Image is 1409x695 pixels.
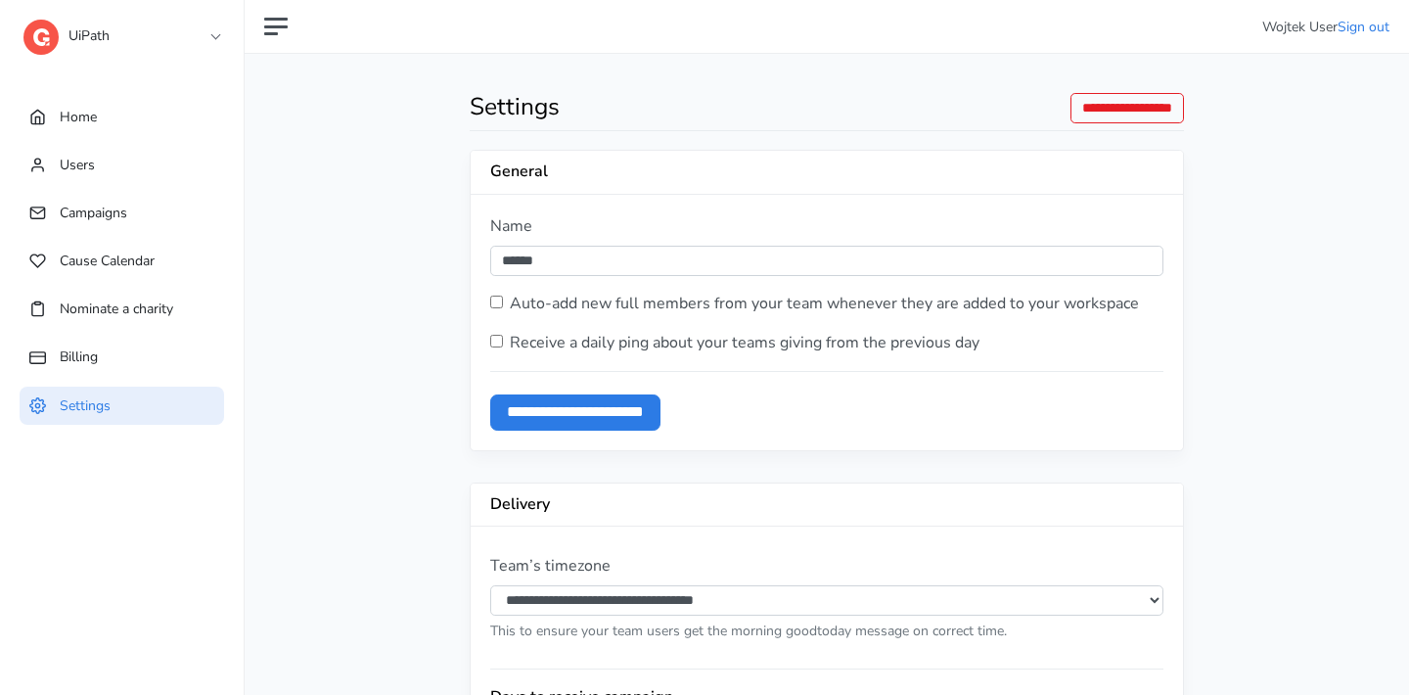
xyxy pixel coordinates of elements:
[20,194,224,232] a: Campaigns
[490,214,532,238] label: Name
[1262,17,1389,37] li: Wojtek User
[20,98,224,136] a: Home
[60,395,111,414] span: Settings
[510,292,1139,315] label: Auto-add new full members from your team whenever they are added to your workspace
[20,338,224,376] a: Billing
[20,146,224,184] a: Users
[60,204,127,222] span: Campaigns
[60,347,98,366] span: Billing
[510,331,979,354] label: Receive a daily ping about your teams giving from the previous day
[20,290,224,328] a: Nominate a charity
[60,108,97,126] span: Home
[23,20,59,55] img: logo-dashboard-4662da770dd4bea1a8774357aa970c5cb092b4650ab114813ae74da458e76571.svg
[470,93,1184,121] h2: Settings
[60,156,95,174] span: Users
[60,252,155,270] span: Cause Calendar
[20,242,224,280] a: Cause Calendar
[23,14,219,49] a: UiPath
[490,554,611,578] label: Team’s timezone
[490,162,827,181] h5: General
[20,387,224,425] a: Settings
[1338,18,1389,36] a: Sign out
[60,300,173,318] span: Nominate a charity
[490,495,827,514] h5: Delivery
[490,621,1163,641] p: This to ensure your team users get the morning goodtoday message on correct time.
